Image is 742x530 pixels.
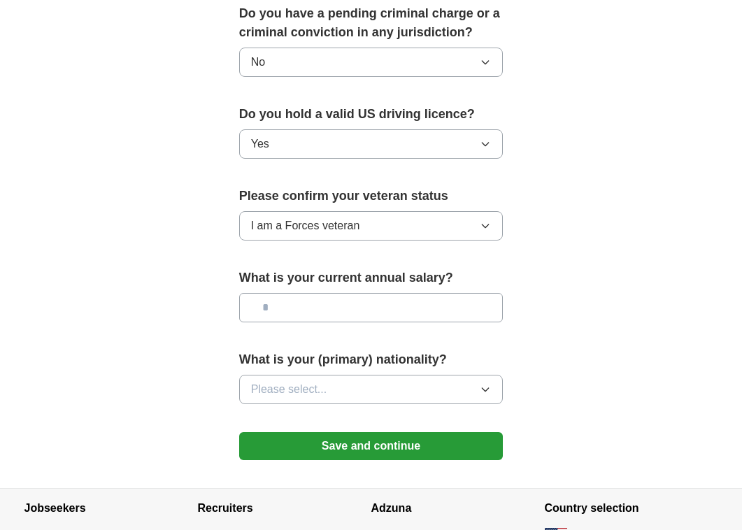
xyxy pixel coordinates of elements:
[251,54,265,71] span: No
[239,48,504,77] button: No
[239,432,504,460] button: Save and continue
[239,129,504,159] button: Yes
[239,350,504,369] label: What is your (primary) nationality?
[251,136,269,152] span: Yes
[239,105,504,124] label: Do you hold a valid US driving licence?
[239,211,504,241] button: I am a Forces veteran
[251,217,360,234] span: I am a Forces veteran
[239,375,504,404] button: Please select...
[239,268,504,287] label: What is your current annual salary?
[251,381,327,398] span: Please select...
[239,4,504,42] label: Do you have a pending criminal charge or a criminal conviction in any jurisdiction?
[239,187,504,206] label: Please confirm your veteran status
[545,489,718,528] h4: Country selection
